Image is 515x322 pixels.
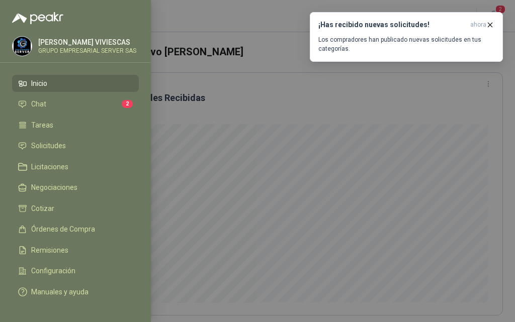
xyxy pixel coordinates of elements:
[38,39,136,46] p: [PERSON_NAME] VIVIESCAS
[12,117,139,134] a: Tareas
[310,12,503,62] button: ¡Has recibido nuevas solicitudes!ahora Los compradores han publicado nuevas solicitudes en tus ca...
[318,21,466,29] h3: ¡Has recibido nuevas solicitudes!
[12,283,139,300] a: Manuales y ayuda
[12,138,139,155] a: Solicitudes
[12,75,139,92] a: Inicio
[12,158,139,175] a: Licitaciones
[12,242,139,259] a: Remisiones
[470,21,486,29] span: ahora
[12,221,139,238] a: Órdenes de Compra
[31,79,47,87] span: Inicio
[31,288,89,296] span: Manuales y ayuda
[12,12,63,24] img: Logo peakr
[12,200,139,217] a: Cotizar
[31,246,68,254] span: Remisiones
[12,263,139,280] a: Configuración
[31,163,68,171] span: Licitaciones
[318,35,494,53] p: Los compradores han publicado nuevas solicitudes en tus categorías.
[31,225,95,233] span: Órdenes de Compra
[31,267,75,275] span: Configuración
[38,48,136,54] p: GRUPO EMPRESARIAL SERVER SAS
[12,179,139,196] a: Negociaciones
[31,183,77,191] span: Negociaciones
[122,100,133,108] span: 2
[13,37,32,56] img: Company Logo
[31,204,54,212] span: Cotizar
[31,142,66,150] span: Solicitudes
[12,96,139,113] a: Chat2
[31,121,53,129] span: Tareas
[31,100,46,108] span: Chat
